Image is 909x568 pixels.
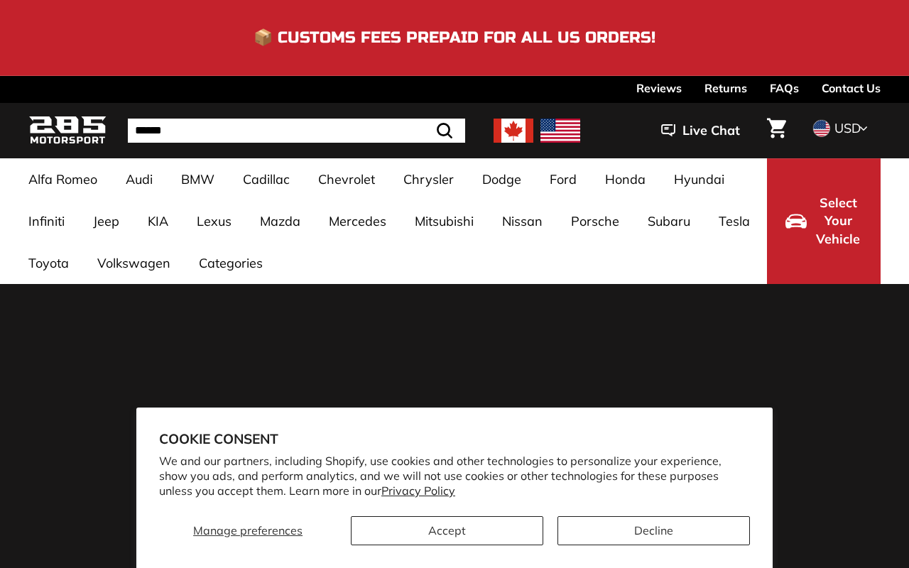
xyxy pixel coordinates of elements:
a: Nissan [488,200,557,242]
a: Alfa Romeo [14,158,111,200]
a: Dodge [468,158,535,200]
a: Subaru [633,200,704,242]
h4: 📦 Customs Fees Prepaid for All US Orders! [254,29,655,46]
a: Cart [758,106,795,155]
a: Privacy Policy [381,484,455,498]
a: Returns [704,76,747,100]
a: Reviews [636,76,682,100]
a: Tesla [704,200,764,242]
button: Decline [557,516,750,545]
a: BMW [167,158,229,200]
button: Select Your Vehicle [767,158,881,284]
span: Select Your Vehicle [814,194,862,248]
button: Accept [351,516,543,545]
a: Infiniti [14,200,79,242]
a: Contact Us [822,76,881,100]
input: Search [128,119,465,143]
a: KIA [134,200,183,242]
p: We and our partners, including Shopify, use cookies and other technologies to personalize your ex... [159,454,750,498]
span: USD [834,120,861,136]
a: Honda [591,158,660,200]
a: Chrysler [389,158,468,200]
a: Lexus [183,200,246,242]
span: Manage preferences [193,523,303,537]
img: Logo_285_Motorsport_areodynamics_components [28,114,107,147]
a: Porsche [557,200,633,242]
a: Jeep [79,200,134,242]
button: Live Chat [643,113,758,148]
button: Manage preferences [159,516,337,545]
a: Hyundai [660,158,739,200]
span: Live Chat [682,121,740,140]
a: Mercedes [315,200,401,242]
a: Volkswagen [83,242,185,284]
a: Categories [185,242,277,284]
a: Cadillac [229,158,304,200]
a: Audi [111,158,167,200]
a: Toyota [14,242,83,284]
a: Mazda [246,200,315,242]
a: FAQs [770,76,799,100]
a: Chevrolet [304,158,389,200]
h2: Cookie consent [159,430,750,447]
a: Mitsubishi [401,200,488,242]
a: Ford [535,158,591,200]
